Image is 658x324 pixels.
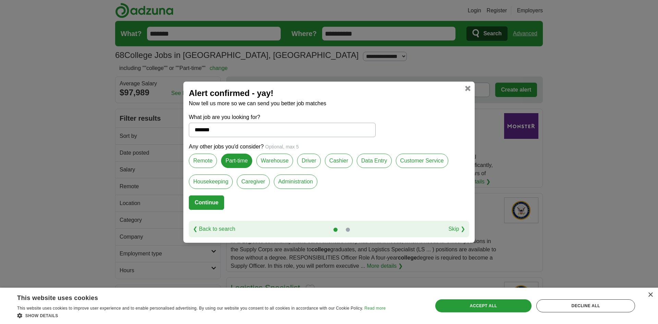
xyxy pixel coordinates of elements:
[17,312,386,319] div: Show details
[648,292,653,298] div: Close
[25,313,58,318] span: Show details
[221,154,252,168] label: Part-time
[189,195,224,210] button: Continue
[274,175,317,189] label: Administration
[297,154,321,168] label: Driver
[189,113,376,121] label: What job are you looking for?
[265,144,299,149] span: Optional, max 5
[237,175,269,189] label: Caregiver
[17,292,368,302] div: This website uses cookies
[193,225,235,233] a: ❮ Back to search
[325,154,353,168] label: Cashier
[17,306,363,311] span: This website uses cookies to improve user experience and to enable personalised advertising. By u...
[189,87,469,99] h2: Alert confirmed - yay!
[357,154,392,168] label: Data Entry
[189,143,469,151] p: Any other jobs you'd consider?
[448,225,465,233] a: Skip ❯
[189,154,217,168] label: Remote
[435,299,532,312] div: Accept all
[396,154,448,168] label: Customer Service
[364,306,386,311] a: Read more, opens a new window
[189,99,469,108] p: Now tell us more so we can send you better job matches
[256,154,293,168] label: Warehouse
[189,175,233,189] label: Housekeeping
[536,299,635,312] div: Decline all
